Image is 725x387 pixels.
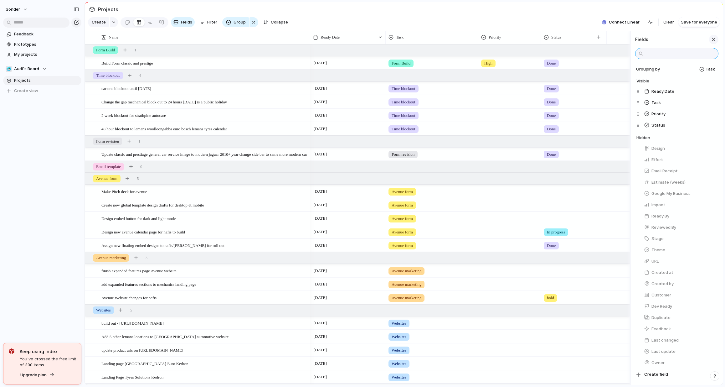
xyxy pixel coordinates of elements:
[644,371,668,378] span: Create field
[101,59,153,66] span: Build Form classic and prestige
[207,19,217,25] span: Filter
[651,168,678,174] span: Email Receipt
[96,307,111,313] span: Websites
[312,228,328,236] span: [DATE]
[681,19,717,25] span: Save for everyone
[661,17,676,27] button: Clear
[312,373,328,381] span: [DATE]
[651,360,665,366] span: Owner
[181,19,192,25] span: Fields
[547,295,554,301] span: hold
[14,88,38,94] span: Create view
[651,348,676,355] span: Last update
[489,34,501,40] span: Priority
[634,64,718,74] button: Grouping byTask
[641,120,718,130] button: Status
[392,243,413,249] span: Avenue form
[651,191,691,197] span: Google My Business
[312,267,328,275] span: [DATE]
[651,236,664,242] span: Stage
[641,222,718,233] button: Reviewed By
[92,19,106,25] span: Create
[3,29,81,39] a: Feedback
[392,189,413,195] span: Avenue form
[392,126,415,132] span: Time blockout
[392,295,421,301] span: Avenue marketing
[312,98,328,106] span: [DATE]
[96,72,120,79] span: Time blockout
[547,151,556,158] span: Done
[20,356,76,368] span: You've crossed the free limit of 300 items
[96,164,121,170] span: Email template
[312,319,328,327] span: [DATE]
[14,31,79,37] span: Feedback
[547,99,556,105] span: Done
[101,294,157,301] span: Avenue Website changes for nafis
[96,4,120,15] span: Projects
[651,269,673,276] span: Created at
[101,188,149,195] span: Make Pitch deck for avenue -
[130,307,132,313] span: 5
[641,86,718,97] button: Ready Date
[392,151,414,158] span: Form revision
[651,145,665,152] span: Design
[392,320,406,327] span: Websites
[392,281,421,288] span: Avenue marketing
[321,34,340,40] span: Ready Date
[140,164,142,170] span: 0
[261,17,291,27] button: Collapse
[641,109,718,119] button: Priority
[138,138,141,144] span: 1
[641,177,718,187] button: Estimate (weeks)
[609,19,640,25] span: Connect Linear
[651,303,672,310] span: Dev Ready
[641,335,718,345] button: Last changed
[392,86,415,92] span: Time blockout
[651,122,665,128] span: Status
[101,98,227,105] span: Change the gap mechanical block out to 24 hours [DATE] is a public holiday
[101,201,204,208] span: Create new global template design drafts for desktop & mobile
[197,17,220,27] button: Filter
[312,346,328,354] span: [DATE]
[101,150,307,158] span: Update classic and prestiage general car service image to modern jaguar 2010+ year change side ba...
[392,60,410,66] span: Form Build
[651,213,669,219] span: Ready By
[551,34,561,40] span: Status
[3,4,31,14] button: sonder
[101,267,177,274] span: finish expanded features page Avenue website
[312,85,328,92] span: [DATE]
[312,242,328,249] span: [DATE]
[651,100,661,106] span: Task
[641,98,718,108] button: Task
[312,59,328,67] span: [DATE]
[651,88,674,95] span: Ready Date
[547,60,556,66] span: Done
[651,111,666,117] span: Priority
[101,228,185,235] span: Design new avenue calendar page for nafis to build
[392,268,421,274] span: Avenue marketing
[145,255,147,261] span: 3
[651,224,676,231] span: Reviewed By
[312,294,328,301] span: [DATE]
[636,135,718,141] h4: Hidden
[641,290,718,300] button: Customer
[641,301,718,311] button: Dev Ready
[651,258,659,264] span: URL
[706,66,715,72] span: Task
[20,372,47,378] span: Upgrade plan
[651,326,671,332] span: Feedback
[101,85,151,92] span: car one blockout until [DATE]
[636,108,718,120] div: Priority
[641,268,718,278] button: Created at
[312,360,328,367] span: [DATE]
[484,60,492,66] span: High
[651,281,674,287] span: Created by
[392,361,406,367] span: Websites
[18,371,56,379] button: Upgrade plan
[641,313,718,323] button: Duplicate
[312,188,328,195] span: [DATE]
[109,34,118,40] span: Name
[234,19,246,25] span: Group
[396,34,404,40] span: Task
[312,215,328,222] span: [DATE]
